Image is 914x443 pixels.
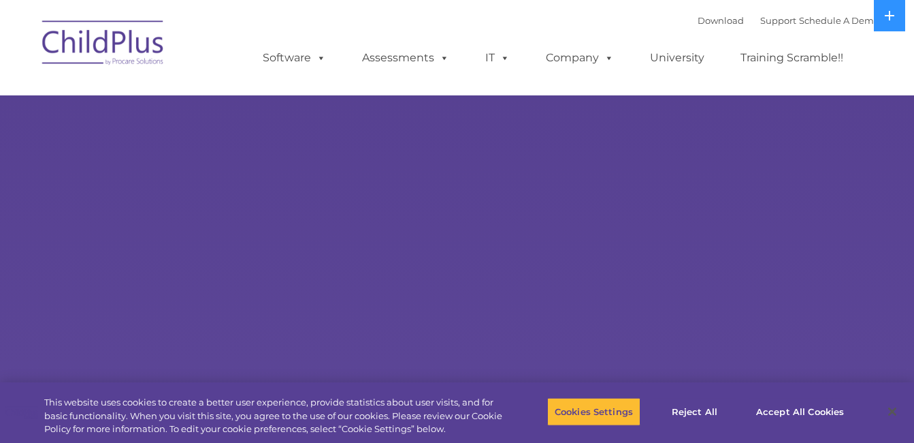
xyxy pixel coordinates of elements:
[532,44,627,72] a: Company
[44,396,503,436] div: This website uses cookies to create a better user experience, provide statistics about user visit...
[652,397,737,426] button: Reject All
[348,44,463,72] a: Assessments
[698,15,744,26] a: Download
[749,397,851,426] button: Accept All Cookies
[249,44,340,72] a: Software
[727,44,857,72] a: Training Scramble!!
[547,397,640,426] button: Cookies Settings
[636,44,718,72] a: University
[799,15,879,26] a: Schedule A Demo
[877,397,907,427] button: Close
[760,15,796,26] a: Support
[698,15,879,26] font: |
[472,44,523,72] a: IT
[35,11,172,79] img: ChildPlus by Procare Solutions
